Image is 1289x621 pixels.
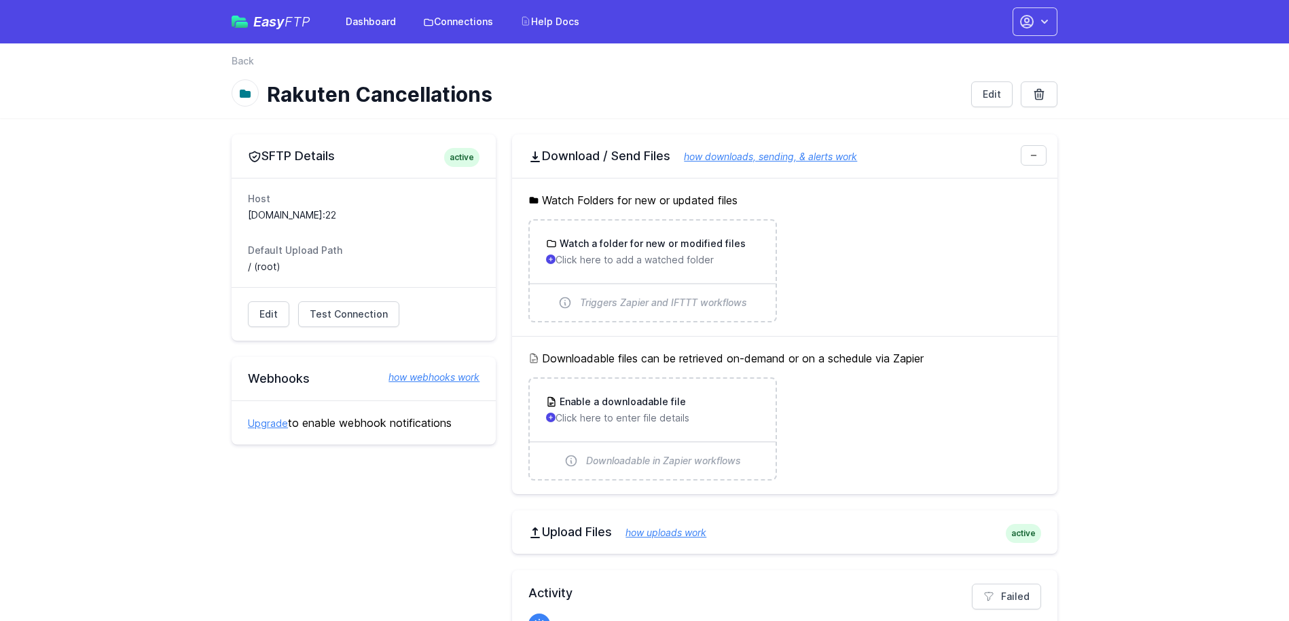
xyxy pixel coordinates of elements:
[248,244,479,257] dt: Default Upload Path
[298,301,399,327] a: Test Connection
[530,221,775,321] a: Watch a folder for new or modified files Click here to add a watched folder Triggers Zapier and I...
[415,10,501,34] a: Connections
[248,208,479,222] dd: [DOMAIN_NAME]:22
[338,10,404,34] a: Dashboard
[528,584,1041,603] h2: Activity
[580,296,747,309] span: Triggers Zapier and IFTTT workflows
[670,151,857,162] a: how downloads, sending, & alerts work
[528,192,1041,208] h5: Watch Folders for new or updated files
[528,148,1041,164] h2: Download / Send Files
[248,192,479,206] dt: Host
[971,81,1013,107] a: Edit
[612,527,706,538] a: how uploads work
[267,82,960,107] h1: Rakuten Cancellations
[248,260,479,274] dd: / (root)
[232,54,254,68] a: Back
[232,16,248,28] img: easyftp_logo.png
[586,454,741,468] span: Downloadable in Zapier workflows
[310,307,388,321] span: Test Connection
[546,253,759,267] p: Click here to add a watched folder
[528,524,1041,540] h2: Upload Files
[546,411,759,425] p: Click here to enter file details
[530,379,775,479] a: Enable a downloadable file Click here to enter file details Downloadable in Zapier workflows
[232,400,496,445] div: to enable webhook notifications
[528,350,1041,366] h5: Downloadable files can be retrieved on-demand or on a schedule via Zapier
[444,148,479,167] span: active
[375,371,479,384] a: how webhooks work
[248,301,289,327] a: Edit
[232,54,1057,76] nav: Breadcrumb
[557,237,746,250] h3: Watch a folder for new or modified files
[285,14,310,30] span: FTP
[253,15,310,29] span: Easy
[232,15,310,29] a: EasyFTP
[248,371,479,387] h2: Webhooks
[972,584,1041,609] a: Failed
[557,395,686,409] h3: Enable a downloadable file
[248,148,479,164] h2: SFTP Details
[512,10,587,34] a: Help Docs
[1006,524,1041,543] span: active
[248,417,288,429] a: Upgrade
